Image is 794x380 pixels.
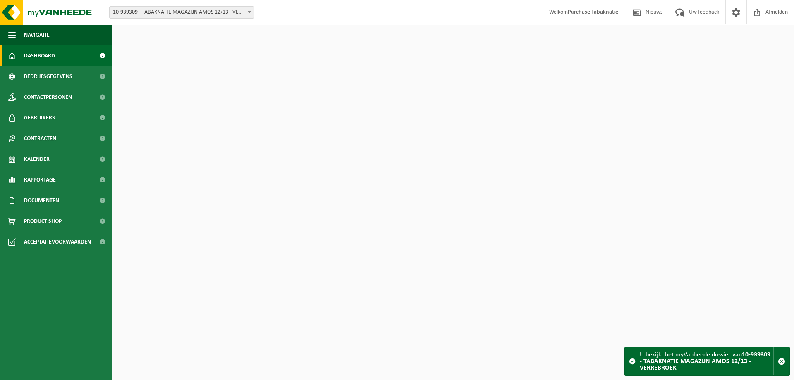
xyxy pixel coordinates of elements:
[24,232,91,252] span: Acceptatievoorwaarden
[24,87,72,108] span: Contactpersonen
[24,128,56,149] span: Contracten
[24,149,50,170] span: Kalender
[640,351,770,371] strong: 10-939309 - TABAKNATIE MAGAZIJN AMOS 12/13 - VERREBROEK
[109,6,254,19] span: 10-939309 - TABAKNATIE MAGAZIJN AMOS 12/13 - VERREBROEK
[640,347,773,375] div: U bekijkt het myVanheede dossier van
[24,25,50,45] span: Navigatie
[568,9,618,15] strong: Purchase Tabaknatie
[24,108,55,128] span: Gebruikers
[110,7,254,18] span: 10-939309 - TABAKNATIE MAGAZIJN AMOS 12/13 - VERREBROEK
[24,66,72,87] span: Bedrijfsgegevens
[24,170,56,190] span: Rapportage
[24,45,55,66] span: Dashboard
[24,211,62,232] span: Product Shop
[24,190,59,211] span: Documenten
